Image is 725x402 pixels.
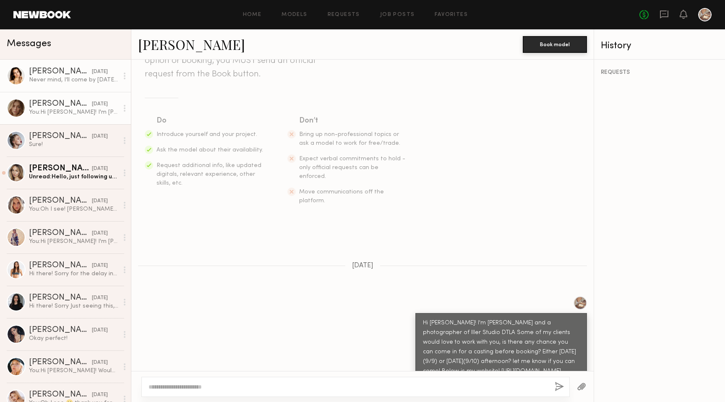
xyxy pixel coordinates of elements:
[29,334,118,342] div: Okay perfect!
[29,261,92,270] div: [PERSON_NAME]
[156,132,257,137] span: Introduce yourself and your project.
[523,40,587,47] a: Book model
[156,115,264,127] div: Do
[92,68,108,76] div: [DATE]
[92,197,108,205] div: [DATE]
[601,70,718,76] div: REQUESTS
[92,294,108,302] div: [DATE]
[299,189,384,204] span: Move communications off the platform.
[29,294,92,302] div: [PERSON_NAME]
[92,133,108,141] div: [DATE]
[29,100,92,108] div: [PERSON_NAME]
[7,39,51,49] span: Messages
[92,165,108,173] div: [DATE]
[29,391,92,399] div: [PERSON_NAME]
[380,12,415,18] a: Job Posts
[29,205,118,213] div: You: Oh I see! [PERSON_NAME] would you let me know once you come back? 😁
[156,147,263,153] span: Ask the model about their availability.
[352,262,373,269] span: [DATE]
[435,12,468,18] a: Favorites
[92,326,108,334] div: [DATE]
[423,318,579,376] div: Hi [PERSON_NAME]! I'm [PERSON_NAME] and a photographer of Iller Studio DTLA Some of my clients wo...
[29,270,118,278] div: Hi there! Sorry for the delay in response, are you still interested in booking?
[29,302,118,310] div: Hi there! Sorry Just seeing this, my new book app sometimes logs me off without me knowing. hopin...
[29,326,92,334] div: [PERSON_NAME]
[29,108,118,116] div: You: Hi [PERSON_NAME]! I'm [PERSON_NAME] and a photographer of Iller Studio DTLA Some of my clien...
[299,115,407,127] div: Don’t
[92,359,108,367] div: [DATE]
[29,164,92,173] div: [PERSON_NAME]
[601,41,718,51] div: History
[29,229,92,238] div: [PERSON_NAME]
[138,35,245,53] a: [PERSON_NAME]
[29,76,118,84] div: Never mind, I’ll come by [DATE]! Thanks 😊
[29,358,92,367] div: [PERSON_NAME]
[282,12,307,18] a: Models
[92,100,108,108] div: [DATE]
[29,197,92,205] div: [PERSON_NAME]
[243,12,262,18] a: Home
[29,238,118,245] div: You: Hi [PERSON_NAME]! I'm [PERSON_NAME] and photographer of Iller Studio DTLA Some of my clients...
[29,132,92,141] div: [PERSON_NAME]
[29,173,118,181] div: Unread: Hello, just following up, I am no longer available the 13th but I am the 14th
[29,141,118,149] div: Sure!
[92,391,108,399] div: [DATE]
[29,367,118,375] div: You: Hi [PERSON_NAME]! Would you let me know once you come back? Haha
[29,68,92,76] div: [PERSON_NAME]
[299,156,405,179] span: Expect verbal commitments to hold - only official requests can be enforced.
[328,12,360,18] a: Requests
[299,132,400,146] span: Bring up non-professional topics or ask a model to work for free/trade.
[156,163,261,186] span: Request additional info, like updated digitals, relevant experience, other skills, etc.
[92,230,108,238] div: [DATE]
[523,36,587,53] button: Book model
[92,262,108,270] div: [DATE]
